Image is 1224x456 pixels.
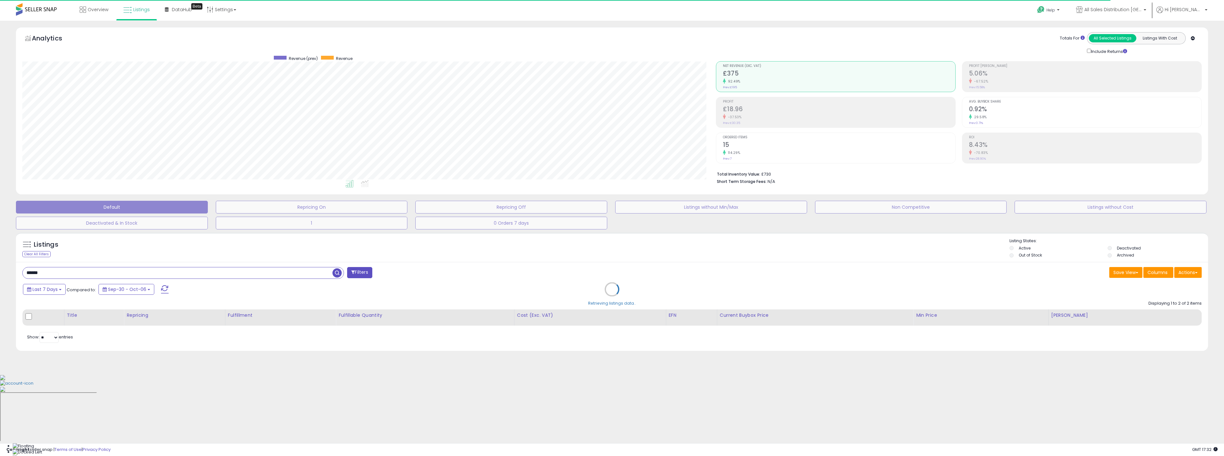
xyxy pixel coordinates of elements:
[723,141,955,150] h2: 15
[216,217,408,229] button: 1
[1015,201,1206,214] button: Listings without Cost
[13,443,34,449] img: Floating
[969,141,1201,150] h2: 8.43%
[972,150,988,155] small: -70.83%
[16,217,208,229] button: Deactivated & In Stock
[969,70,1201,78] h2: 5.06%
[972,79,988,84] small: -67.52%
[723,157,732,161] small: Prev: 7
[588,300,636,306] div: Retrieving listings data..
[726,150,740,155] small: 114.29%
[723,85,737,89] small: Prev: £195
[1165,6,1203,13] span: Hi [PERSON_NAME]
[1082,47,1135,55] div: Include Returns
[216,201,408,214] button: Repricing On
[336,56,353,61] span: Revenue
[415,201,607,214] button: Repricing Off
[726,79,740,84] small: 92.49%
[969,85,985,89] small: Prev: 15.58%
[191,3,202,10] div: Tooltip anchor
[969,136,1201,139] span: ROI
[1136,34,1184,42] button: Listings With Cost
[717,170,1197,177] li: £730
[88,6,108,13] span: Overview
[969,64,1201,68] span: Profit [PERSON_NAME]
[723,136,955,139] span: Ordered Items
[133,6,150,13] span: Listings
[969,100,1201,104] span: Avg. Buybox Share
[969,121,983,125] small: Prev: 0.71%
[815,201,1007,214] button: Non Competitive
[723,100,955,104] span: Profit
[13,449,42,455] img: Docked Left
[172,6,192,13] span: DataHub
[969,105,1201,114] h2: 0.92%
[415,217,607,229] button: 0 Orders 7 days
[723,121,740,125] small: Prev: £30.35
[1060,35,1085,41] div: Totals For
[32,34,75,44] h5: Analytics
[615,201,807,214] button: Listings without Min/Max
[723,64,955,68] span: Net Revenue (Exc. VAT)
[723,105,955,114] h2: £18.96
[768,178,775,185] span: N/A
[717,179,767,184] b: Short Term Storage Fees:
[723,70,955,78] h2: £375
[969,157,986,161] small: Prev: 28.90%
[972,115,987,119] small: 29.58%
[289,56,318,61] span: Revenue (prev)
[1037,6,1045,14] i: Get Help
[1032,1,1066,21] a: Help
[1156,6,1207,21] a: Hi [PERSON_NAME]
[1046,7,1055,13] span: Help
[16,201,208,214] button: Default
[717,171,760,177] b: Total Inventory Value:
[1084,6,1142,13] span: All Sales Distribution [GEOGRAPHIC_DATA]
[726,115,742,119] small: -37.53%
[1089,34,1136,42] button: All Selected Listings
